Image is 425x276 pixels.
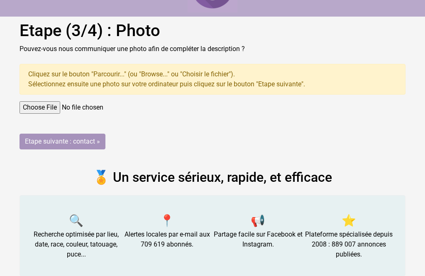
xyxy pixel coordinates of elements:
[303,212,394,230] span: ⭐️
[212,212,303,259] div: Partage facile sur Facebook et Instagram.
[31,212,122,230] span: 🔍
[20,169,405,185] h2: 🏅 Un service sérieux, rapide, et efficace
[20,64,405,95] div: Cliquez sur le bouton "Parcourir..." (ou "Browse..." ou "Choisir le fichier"). Sélectionnez ensui...
[31,212,122,259] div: Recherche optimisée par lieu, date, race, couleur, tatouage, puce...
[20,21,405,41] h1: Etape (3/4) : Photo
[122,212,212,230] span: 📍
[20,134,105,149] input: Etape suivante : contact »
[20,44,405,54] p: Pouvez-vous nous communiquer une photo afin de compléter la description ?
[303,212,394,259] div: Plateforme spécialisée depuis 2008 : 889 007 annonces publiées.
[122,212,212,259] div: Alertes locales par e-mail aux 709 619 abonnés.
[212,212,303,230] span: 📢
